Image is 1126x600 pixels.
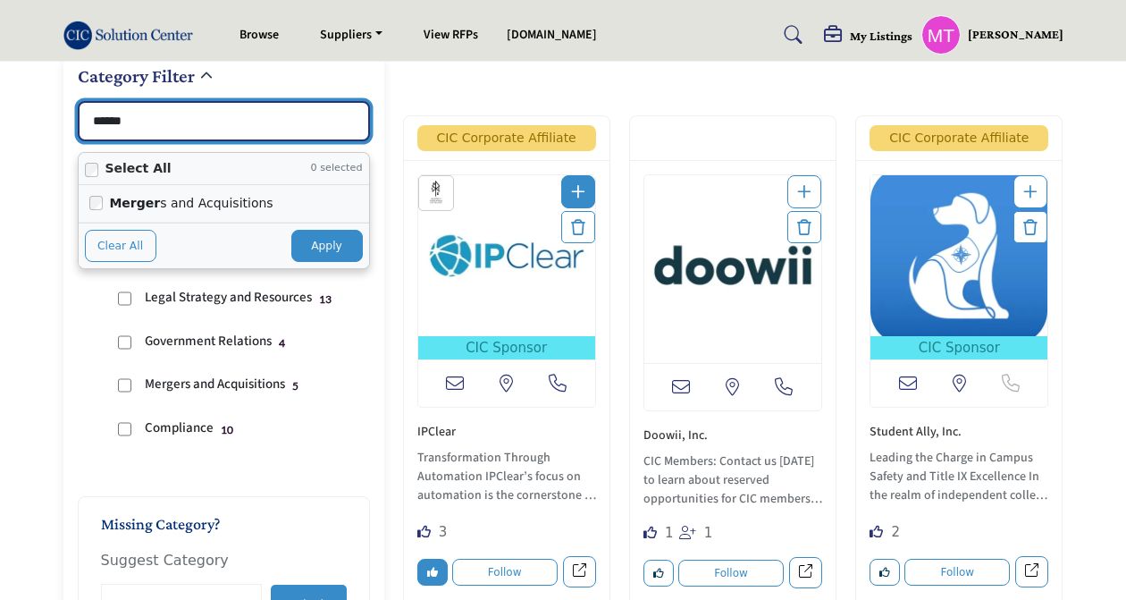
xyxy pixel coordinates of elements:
button: Unlike company [417,559,448,586]
a: View RFPs [424,26,478,44]
p: Government Relations: Government liaison and policy compliance services [145,332,272,352]
h2: Missing Category? [101,515,347,547]
button: Like listing [870,559,900,586]
h5: [PERSON_NAME] [968,26,1063,44]
span: CIC Corporate Affiliate [870,125,1048,151]
a: Add To List [797,182,811,204]
h3: IPClear [417,421,596,440]
span: 0 selected [311,161,363,176]
a: Open doowii in new tab [789,557,822,588]
a: Add To List [1023,182,1038,204]
a: Open student-ally in new tab [1015,556,1048,587]
span: 1 [665,525,674,541]
img: Site Logo [63,21,203,50]
button: Like listing [643,560,674,587]
button: Clear All [85,230,156,262]
div: My Listings [824,26,912,47]
h2: Category Filter [78,63,195,89]
p: Compliance: Regulatory compliance monitoring and management systems [145,418,214,439]
div: 5 Results For Mergers and Acquisitions [292,377,298,393]
b: 5 [292,380,298,393]
a: Open ipclear in new tab [563,556,596,587]
input: Select Legal Strategy and Resources checkbox [118,292,132,306]
label: s and Acquisitions [109,192,357,215]
button: Show hide supplier dropdown [921,15,961,55]
label: Select All [105,159,171,178]
p: Leading the Charge in Campus Safety and Title IX Excellence In the realm of independent college l... [870,449,1048,509]
span: 2 [891,524,900,540]
a: IPClear [417,423,456,441]
input: Select Government Relations checkbox [118,335,132,350]
a: Doowii, Inc. [643,427,708,444]
input: Select Mergers and Acquisitions checkbox [118,378,132,393]
a: [DOMAIN_NAME] [507,26,597,44]
b: 10 [221,424,233,436]
a: Open Listing in new tab [870,175,1047,360]
button: Follow [452,559,558,586]
div: 10 Results For Compliance [221,421,233,437]
div: 4 Results For Government Relations [279,334,285,351]
h3: Student Ally, Inc. [870,421,1048,440]
a: Open Listing in new tab [644,175,821,363]
p: Legal Strategy and Resources: Legal advisory and resource management services [145,288,312,308]
span: CIC Corporate Affiliate [417,125,596,151]
h5: My Listings [850,28,912,44]
strong: Merger [109,196,160,210]
span: CIC Sponsor [422,338,592,359]
i: Likes [870,525,883,538]
a: Browse [239,26,279,44]
p: CIC Members: Contact us [DATE] to learn about reserved opportunities for CIC members! Doowii is a... [643,452,822,512]
input: Select Compliance checkbox [118,422,132,436]
a: Student Ally, Inc. [870,423,962,441]
img: Student Ally, Inc. [870,175,1047,336]
h3: Doowii, Inc. [643,425,822,444]
a: Leading the Charge in Campus Safety and Title IX Excellence In the realm of independent college l... [870,444,1048,509]
button: Follow [904,559,1010,586]
p: Transformation Through Automation IPClear’s focus on automation is the cornerstone of its approac... [417,449,596,509]
a: Suppliers [307,22,395,47]
b: 13 [319,293,332,306]
button: Follow [678,560,784,587]
div: Followers [679,520,713,544]
span: 3 [439,524,448,540]
span: Suggest Category [101,552,229,569]
img: ACCU Sponsors Badge Icon [424,181,449,206]
a: Search [767,21,814,49]
button: Apply [291,230,363,262]
input: Search Category [78,101,370,141]
a: Add To List [571,182,585,204]
a: CIC Members: Contact us [DATE] to learn about reserved opportunities for CIC members! Doowii is a... [643,448,822,512]
i: Like [643,526,657,539]
a: Transformation Through Automation IPClear’s focus on automation is the cornerstone of its approac... [417,444,596,509]
span: CIC Sponsor [874,338,1044,359]
i: Likes [417,525,431,538]
p: Mergers and Acquisitions: Support for institutional mergers and strategic partnerships [145,375,285,395]
img: Doowii, Inc. [644,175,821,363]
span: 1 [704,525,713,541]
b: 4 [279,337,285,350]
img: IPClear [418,175,595,336]
div: 13 Results For Legal Strategy and Resources [319,291,332,307]
a: Open Listing in new tab [418,175,595,360]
